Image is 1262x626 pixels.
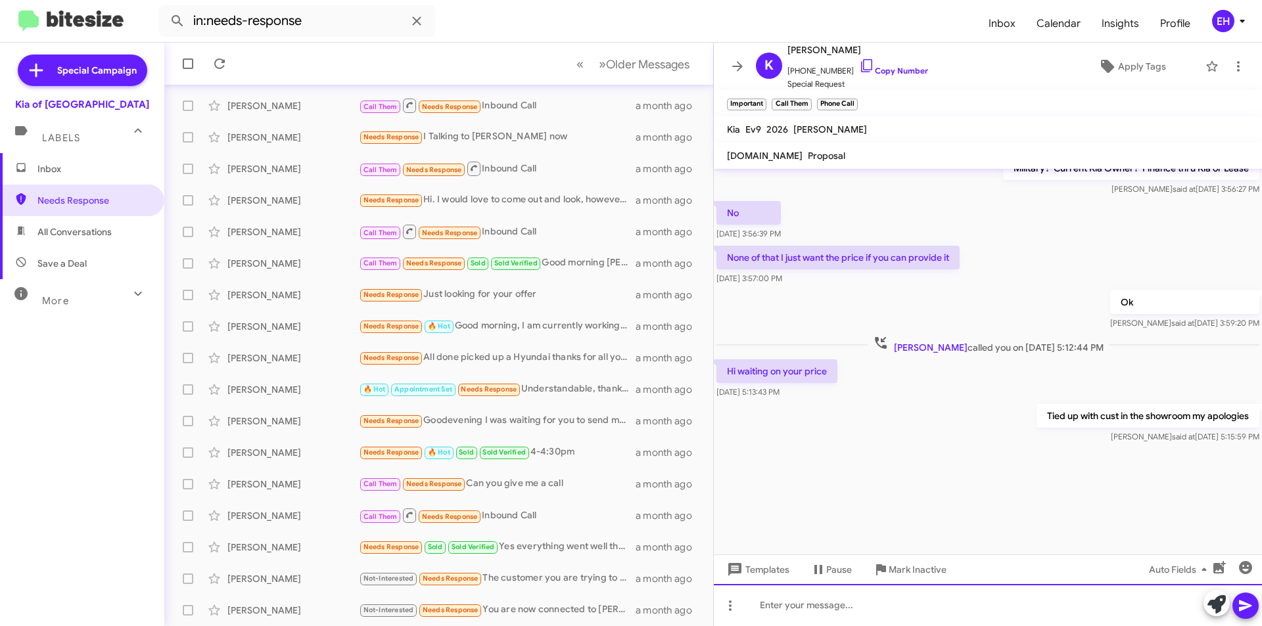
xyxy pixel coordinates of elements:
span: said at [1171,318,1194,328]
span: Needs Response [406,480,462,488]
button: Templates [714,558,800,581]
span: Sold Verified [482,448,526,457]
span: Pause [826,558,852,581]
div: a month ago [636,541,703,554]
span: More [42,295,69,307]
input: Search [159,5,435,37]
span: All Conversations [37,225,112,238]
p: Hi waiting on your price [716,359,837,383]
span: Not-Interested [363,606,414,614]
div: Inbound Call [359,160,636,177]
div: You are now connected to [PERSON_NAME], please resend any previous messages meant for the custome... [359,602,636,617]
span: [DATE] 3:57:00 PM [716,273,782,283]
div: [PERSON_NAME] [227,225,359,238]
span: Needs Response [406,259,462,267]
div: a month ago [636,572,703,585]
span: Needs Response [363,543,419,551]
span: Needs Response [37,194,149,207]
small: Phone Call [817,99,858,110]
span: Needs Response [423,574,479,583]
span: Needs Response [363,353,419,362]
small: Call Them [772,99,811,110]
a: Inbox [978,5,1026,43]
div: [PERSON_NAME] [227,257,359,270]
div: Can you give me a call [359,476,636,491]
nav: Page navigation example [569,51,697,78]
span: K [764,55,774,76]
span: Sold [459,448,474,457]
span: Call Them [363,512,398,521]
span: Kia [727,123,740,135]
button: Pause [800,558,862,581]
span: Needs Response [363,322,419,330]
span: Call Them [363,102,398,111]
span: said at [1172,432,1195,441]
span: Special Campaign [57,64,137,77]
span: Sold [471,259,486,267]
div: [PERSON_NAME] [227,446,359,459]
div: Understandable, thank you. I'm scheduled to come in [DATE] at 10am. Just spoke to someone named [... [359,382,636,397]
div: a month ago [636,194,703,207]
span: Needs Response [422,229,478,237]
div: a month ago [636,509,703,522]
p: Ok [1110,290,1259,314]
div: 4-4:30pm [359,445,636,460]
button: Auto Fields [1138,558,1223,581]
a: Profile [1150,5,1201,43]
span: Mark Inactive [889,558,947,581]
span: [PERSON_NAME] [793,123,867,135]
span: Ev9 [745,123,761,135]
span: [DATE] 5:13:43 PM [716,387,780,397]
span: Apply Tags [1118,55,1166,78]
a: Copy Number [859,66,928,76]
span: Sold Verified [494,259,538,267]
span: « [576,56,584,72]
div: Kia of [GEOGRAPHIC_DATA] [15,98,149,111]
div: Good morning [PERSON_NAME]. I fill out application through capital one on your website. Next day ... [359,256,636,271]
span: Auto Fields [1149,558,1212,581]
div: a month ago [636,225,703,238]
div: All done picked up a Hyundai thanks for all your help, but it was too much trouble to drive three... [359,350,636,365]
div: [PERSON_NAME] [227,99,359,112]
span: 🔥 Hot [363,385,386,393]
span: » [599,56,606,72]
div: Inbound Call [359,223,636,240]
span: Needs Response [422,512,478,521]
div: [PERSON_NAME] [227,509,359,522]
div: [PERSON_NAME] [227,414,359,428]
span: Inbox [37,162,149,175]
div: a month ago [636,162,703,175]
div: The customer you are trying to reach has already left the conversation. [359,571,636,586]
span: Needs Response [406,166,462,174]
span: [PERSON_NAME] [DATE] 3:56:27 PM [1111,184,1259,194]
span: Needs Response [363,416,419,425]
p: None of that I just want the price if you can provide it [716,246,960,269]
button: Next [591,51,697,78]
span: Needs Response [423,606,479,614]
span: Sold Verified [452,543,495,551]
span: Appointment Set [394,385,452,393]
span: Call Them [363,480,398,488]
span: [PERSON_NAME] [787,42,928,58]
div: Inbound Call [359,97,636,114]
div: [PERSON_NAME] [227,351,359,365]
div: a month ago [636,446,703,459]
span: Save a Deal [37,257,87,270]
div: [PERSON_NAME] [227,572,359,585]
span: Needs Response [363,448,419,457]
button: Mark Inactive [862,558,957,581]
span: Needs Response [363,196,419,204]
div: a month ago [636,478,703,491]
span: called you on [DATE] 5:12:44 PM [868,335,1109,354]
div: [PERSON_NAME] [227,478,359,491]
p: Tied up with cust in the showroom my apologies [1037,404,1259,428]
span: said at [1173,184,1196,194]
div: a month ago [636,414,703,428]
a: Insights [1091,5,1150,43]
span: Sold [428,543,443,551]
div: a month ago [636,351,703,365]
span: Call Them [363,166,398,174]
span: Labels [42,132,80,144]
